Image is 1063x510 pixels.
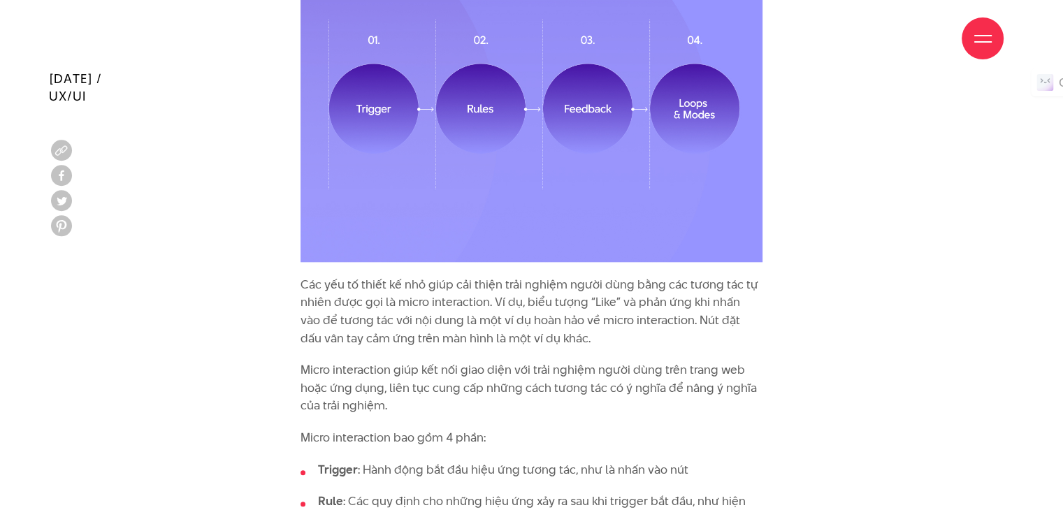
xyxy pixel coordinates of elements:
strong: Trigger [318,461,358,478]
span: [DATE] / UX/UI [49,70,102,105]
strong: Rule [318,493,343,509]
p: Micro interaction giúp kết nối giao diện với trải nghiệm người dùng trên trang web hoặc ứng dụng,... [301,361,762,415]
p: Các yếu tố thiết kế nhỏ giúp cải thiện trải nghiệm người dùng bằng các tương tác tự nhiên được gọ... [301,276,762,347]
p: Micro interaction bao gồm 4 phần: [301,429,762,447]
li: : Hành động bắt đầu hiệu ứng tương tác, như là nhấn vào nút [301,461,762,479]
